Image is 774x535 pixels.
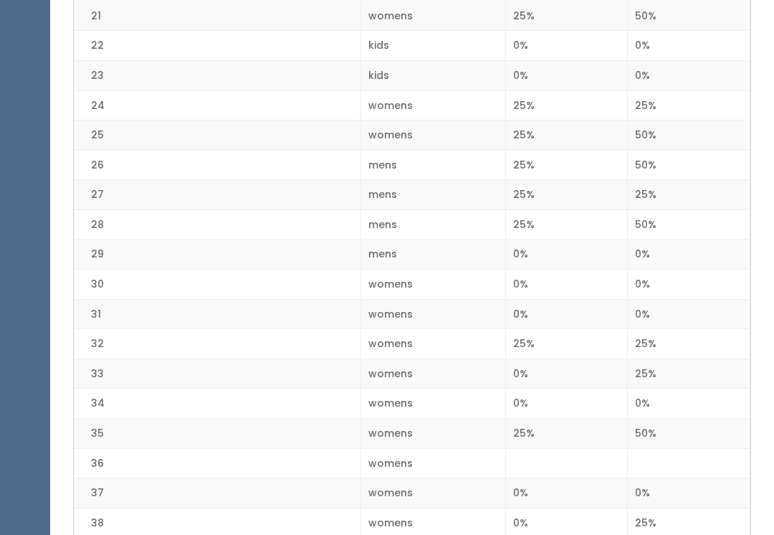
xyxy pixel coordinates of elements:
td: 50% [628,419,750,449]
td: 31 [74,300,360,330]
td: mens [360,151,506,181]
td: 24 [74,91,360,121]
td: womens [360,121,506,151]
td: 25% [506,210,628,240]
td: 0% [628,300,750,330]
td: 25% [506,91,628,121]
td: 22 [74,32,360,62]
td: 25% [628,181,750,211]
td: kids [360,61,506,91]
td: 0% [506,240,628,270]
td: 0% [628,270,750,300]
td: 37 [74,479,360,509]
td: 0% [506,270,628,300]
td: 34 [74,389,360,420]
td: womens [360,449,506,479]
td: 25% [506,330,628,360]
td: womens [360,300,506,330]
td: 0% [628,240,750,270]
td: 25 [74,121,360,151]
td: 30 [74,270,360,300]
td: 25% [628,330,750,360]
td: 0% [628,389,750,420]
td: 25% [506,181,628,211]
td: 25% [628,359,750,389]
td: 0% [628,61,750,91]
td: womens [360,479,506,509]
td: womens [360,270,506,300]
td: 23 [74,61,360,91]
td: 0% [506,300,628,330]
td: kids [360,32,506,62]
td: womens [360,330,506,360]
td: 26 [74,151,360,181]
td: 50% [628,151,750,181]
td: mens [360,210,506,240]
td: 50% [628,210,750,240]
td: 32 [74,330,360,360]
td: 0% [506,61,628,91]
td: 29 [74,240,360,270]
td: 0% [506,389,628,420]
td: womens [360,1,506,32]
td: 28 [74,210,360,240]
td: 27 [74,181,360,211]
td: 0% [506,32,628,62]
td: 25% [506,121,628,151]
td: 50% [628,1,750,32]
td: womens [360,359,506,389]
td: 25% [506,1,628,32]
td: 25% [628,91,750,121]
td: 25% [506,419,628,449]
td: 50% [628,121,750,151]
td: womens [360,419,506,449]
td: 33 [74,359,360,389]
td: mens [360,240,506,270]
td: 21 [74,1,360,32]
td: 36 [74,449,360,479]
td: mens [360,181,506,211]
td: 0% [628,479,750,509]
td: womens [360,389,506,420]
td: 0% [628,32,750,62]
td: 0% [506,479,628,509]
td: 0% [506,359,628,389]
td: 25% [506,151,628,181]
td: womens [360,91,506,121]
td: 35 [74,419,360,449]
